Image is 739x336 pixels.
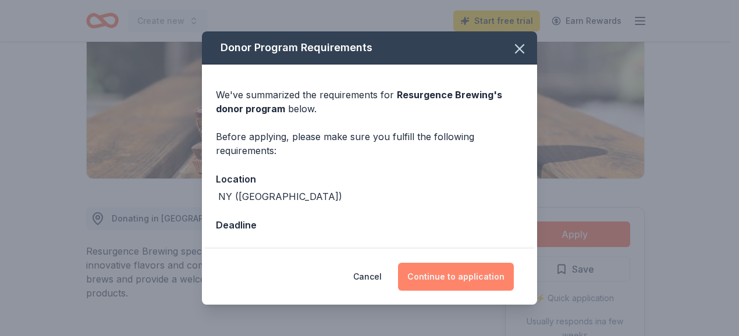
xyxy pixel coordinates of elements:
div: Donor Program Requirements [202,31,537,65]
div: We've summarized the requirements for below. [216,88,523,116]
div: Location [216,171,523,187]
div: Before applying, please make sure you fulfill the following requirements: [216,130,523,158]
button: Cancel [353,263,382,291]
div: Deadline [216,217,523,233]
div: NY ([GEOGRAPHIC_DATA]) [218,190,342,203]
button: Continue to application [398,263,514,291]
